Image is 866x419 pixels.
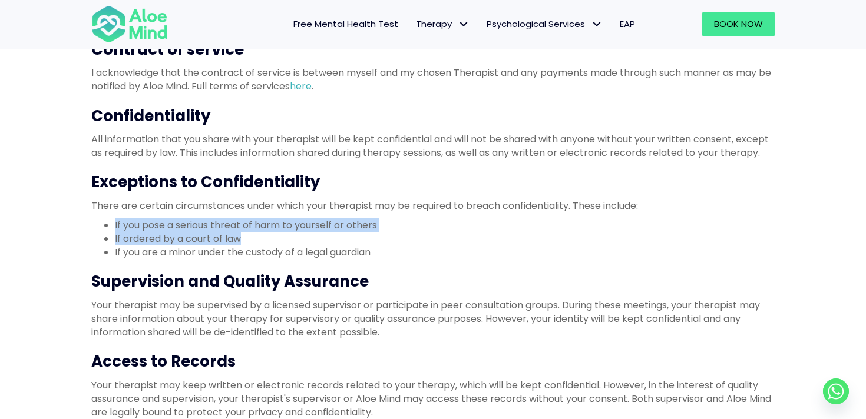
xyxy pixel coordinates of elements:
p: All information that you share with your therapist will be kept confidential and will not be shar... [91,132,775,159]
h3: Confidentiality [91,105,775,127]
h3: Supervision and Quality Assurance [91,271,775,292]
p: There are certain circumstances under which your therapist may be required to breach confidential... [91,199,775,212]
span: Book Now [714,18,763,30]
a: Whatsapp [823,378,849,404]
p: I acknowledge that the contract of service is between myself and my chosen Therapist and any paym... [91,66,775,93]
li: If you pose a serious threat of harm to yourself or others [115,218,775,232]
span: Therapy [416,18,469,30]
a: Book Now [702,12,775,36]
a: here [290,79,312,93]
h3: Access to Records [91,351,775,372]
a: EAP [611,12,644,36]
span: Therapy: submenu [455,16,472,33]
span: Free Mental Health Test [293,18,398,30]
a: Psychological ServicesPsychological Services: submenu [478,12,611,36]
p: Your therapist may be supervised by a licensed supervisor or participate in peer consultation gro... [91,298,775,340]
nav: Menu [183,12,644,36]
span: Psychological Services: submenu [588,16,605,33]
a: TherapyTherapy: submenu [407,12,478,36]
h3: Exceptions to Confidentiality [91,171,775,192]
li: If you are a minor under the custody of a legal guardian [115,245,775,259]
span: Psychological Services [487,18,602,30]
a: Free Mental Health Test [285,12,407,36]
img: Aloe mind Logo [91,5,168,44]
span: EAP [620,18,635,30]
li: If ordered by a court of law [115,232,775,245]
h3: Contract of service [91,39,775,60]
